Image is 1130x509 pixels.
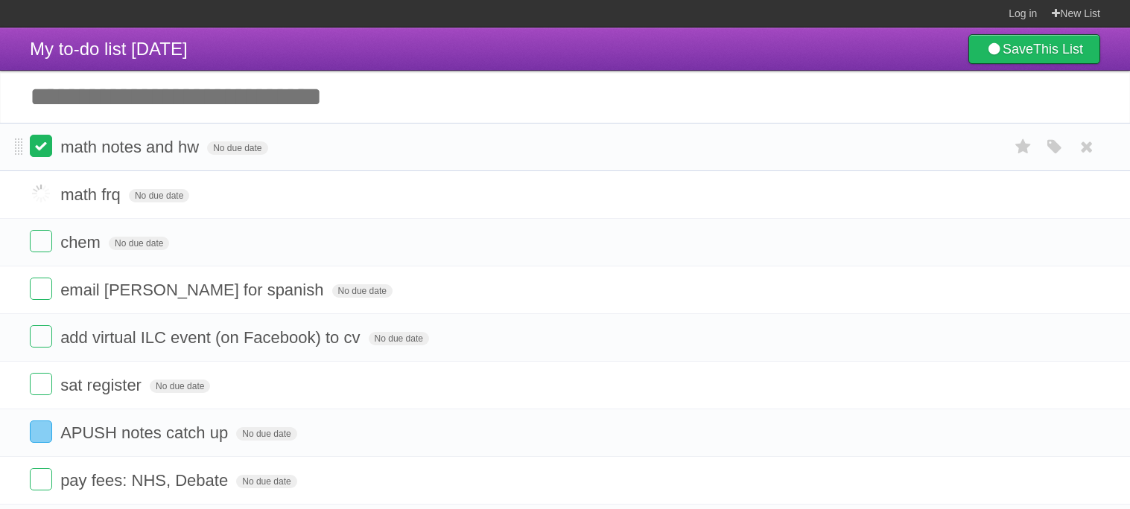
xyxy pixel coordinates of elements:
[236,427,296,441] span: No due date
[1033,42,1083,57] b: This List
[30,135,52,157] label: Done
[30,373,52,395] label: Done
[207,141,267,155] span: No due date
[109,237,169,250] span: No due date
[30,420,52,443] label: Done
[30,325,52,348] label: Done
[369,332,429,345] span: No due date
[60,376,145,394] span: sat register
[60,328,364,347] span: add virtual ILC event (on Facebook) to cv
[60,138,203,156] span: math notes and hw
[30,39,188,59] span: My to-do list [DATE]
[30,278,52,300] label: Done
[30,230,52,252] label: Done
[332,284,393,298] span: No due date
[129,189,189,202] span: No due date
[30,468,52,490] label: Done
[150,380,210,393] span: No due date
[1009,135,1038,159] label: Star task
[60,185,124,204] span: math frq
[236,475,296,488] span: No due date
[60,233,104,252] span: chem
[60,471,232,490] span: pay fees: NHS, Debate
[60,281,327,299] span: email [PERSON_NAME] for spanish
[968,34,1100,64] a: SaveThis List
[60,423,232,442] span: APUSH notes catch up
[30,182,52,205] label: Done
